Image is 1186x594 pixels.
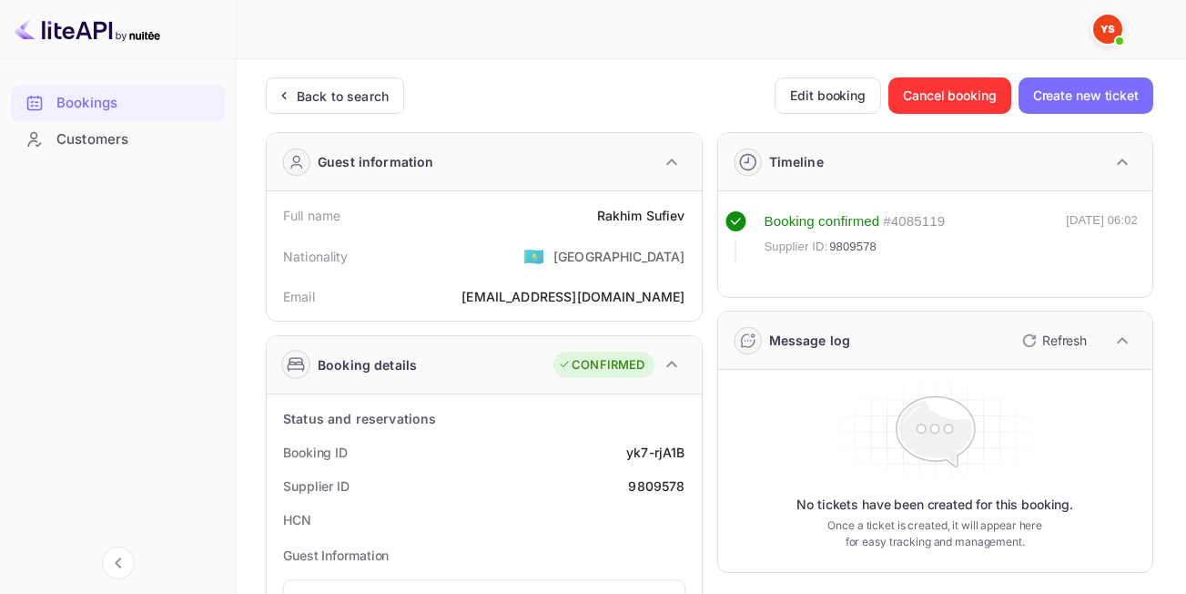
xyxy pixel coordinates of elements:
div: Customers [56,129,216,150]
div: Status and reservations [283,409,436,428]
div: # 4085119 [883,211,945,232]
div: Guest information [318,152,434,171]
div: HCN [283,510,311,529]
p: Refresh [1042,331,1087,350]
div: Nationality [283,247,349,266]
div: Booking confirmed [765,211,880,232]
div: [GEOGRAPHIC_DATA] [553,247,685,266]
div: Supplier ID [283,476,350,496]
button: Edit booking [775,77,881,114]
img: Yandex Support [1093,15,1122,44]
p: No tickets have been created for this booking. [796,496,1073,514]
div: Bookings [56,93,216,114]
div: Booking details [318,355,417,374]
div: Back to search [297,87,389,106]
div: 9809578 [628,476,684,496]
a: Bookings [11,86,225,119]
div: Bookings [11,86,225,121]
div: Rakhim Sufiev [597,206,685,225]
div: yk7-rjA1B [626,443,684,462]
button: Create new ticket [1019,77,1153,114]
button: Cancel booking [888,77,1011,114]
div: Message log [769,331,851,350]
div: Timeline [769,152,824,171]
a: Customers [11,122,225,156]
div: Booking ID [283,443,348,462]
div: Email [283,287,315,306]
div: [EMAIL_ADDRESS][DOMAIN_NAME] [461,287,684,306]
div: Full name [283,206,340,225]
button: Collapse navigation [102,547,135,579]
p: Guest Information [283,546,685,565]
p: Once a ticket is created, it will appear here for easy tracking and management. [819,517,1050,550]
img: LiteAPI logo [15,15,160,44]
span: Supplier ID: [765,238,828,256]
div: [DATE] 06:02 [1066,211,1138,264]
div: CONFIRMED [558,356,644,374]
div: Customers [11,122,225,158]
span: United States [523,240,544,272]
button: Refresh [1011,326,1094,355]
span: 9809578 [829,238,877,256]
